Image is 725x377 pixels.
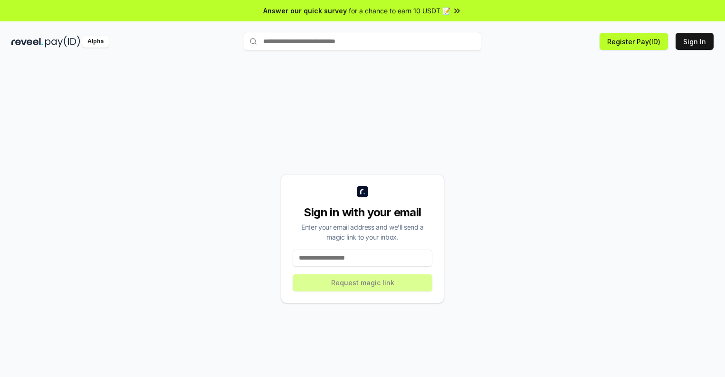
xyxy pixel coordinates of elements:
div: Enter your email address and we’ll send a magic link to your inbox. [293,222,432,242]
button: Sign In [676,33,714,50]
img: reveel_dark [11,36,43,48]
img: pay_id [45,36,80,48]
span: for a chance to earn 10 USDT 📝 [349,6,450,16]
div: Sign in with your email [293,205,432,220]
button: Register Pay(ID) [600,33,668,50]
img: logo_small [357,186,368,197]
div: Alpha [82,36,109,48]
span: Answer our quick survey [263,6,347,16]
